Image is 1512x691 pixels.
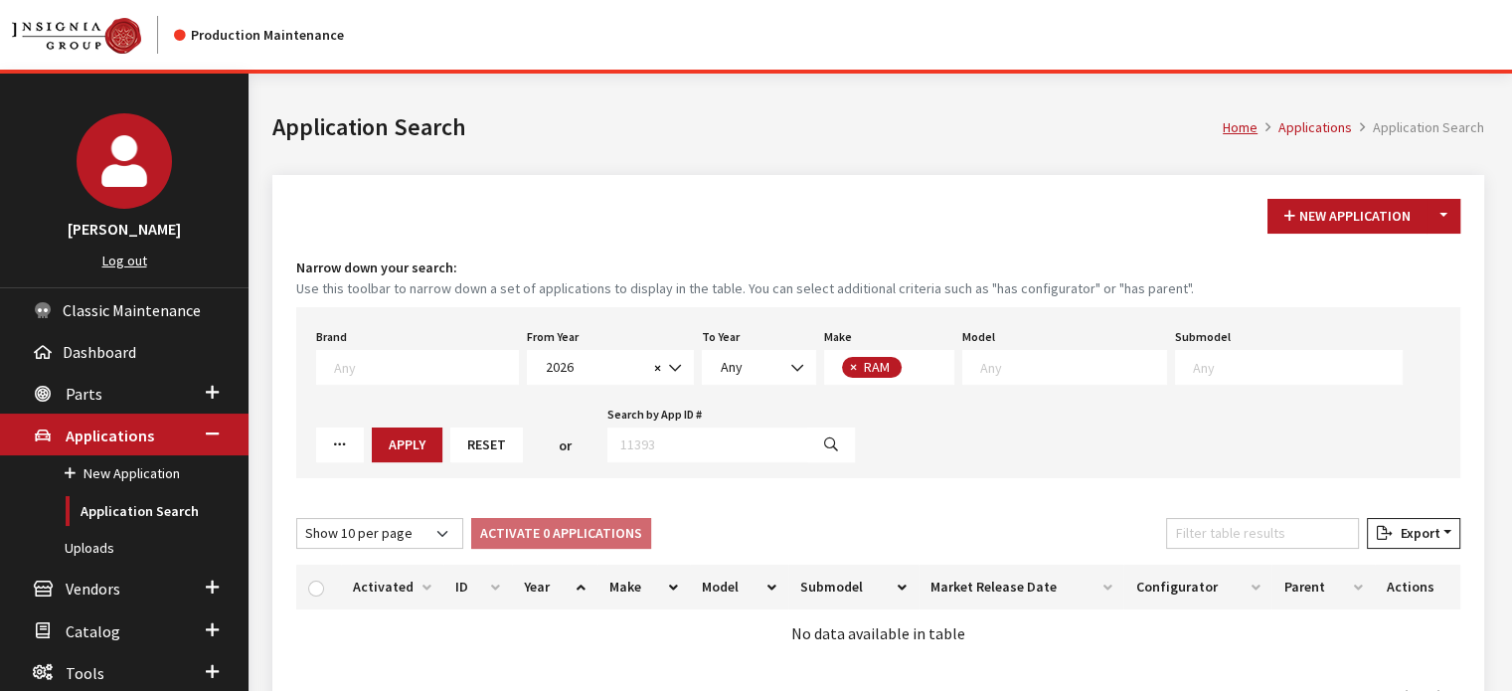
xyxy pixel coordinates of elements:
[1271,565,1374,609] th: Parent: activate to sort column ascending
[341,565,443,609] th: Activated: activate to sort column ascending
[1267,199,1428,234] button: New Application
[1193,358,1402,376] textarea: Search
[721,358,743,376] span: Any
[334,358,518,376] textarea: Search
[980,358,1166,376] textarea: Search
[372,428,442,462] button: Apply
[443,565,512,609] th: ID: activate to sort column ascending
[63,342,136,362] span: Dashboard
[512,565,596,609] th: Year: activate to sort column ascending
[12,18,141,54] img: Catalog Maintenance
[527,328,579,346] label: From Year
[690,565,788,609] th: Model: activate to sort column ascending
[597,565,690,609] th: Make: activate to sort column ascending
[607,406,702,424] label: Search by App ID #
[296,258,1460,278] h4: Narrow down your search:
[648,357,661,380] button: Remove all items
[1223,118,1258,136] a: Home
[63,300,201,320] span: Classic Maintenance
[1166,518,1359,549] input: Filter table results
[272,109,1223,145] h1: Application Search
[66,426,154,445] span: Applications
[174,25,344,46] div: Production Maintenance
[296,609,1460,657] td: No data available in table
[1352,117,1484,138] li: Application Search
[842,357,902,378] li: RAM
[316,328,347,346] label: Brand
[702,328,740,346] label: To Year
[102,252,147,269] a: Log out
[12,16,174,54] a: Insignia Group logo
[1175,328,1231,346] label: Submodel
[850,358,857,376] span: ×
[1258,117,1352,138] li: Applications
[66,580,120,600] span: Vendors
[907,360,918,378] textarea: Search
[607,428,808,462] input: 11393
[540,357,648,378] span: 2026
[962,328,995,346] label: Model
[824,328,852,346] label: Make
[1367,518,1460,549] button: Export
[702,350,816,385] span: Any
[715,357,803,378] span: Any
[66,621,120,641] span: Catalog
[450,428,523,462] button: Reset
[788,565,919,609] th: Submodel: activate to sort column ascending
[296,278,1460,299] small: Use this toolbar to narrow down a set of applications to display in the table. You can select add...
[66,663,104,683] span: Tools
[20,217,229,241] h3: [PERSON_NAME]
[842,357,862,378] button: Remove item
[1375,565,1460,609] th: Actions
[654,359,661,377] span: ×
[559,435,572,456] span: or
[1123,565,1271,609] th: Configurator: activate to sort column ascending
[1392,524,1439,542] span: Export
[66,384,102,404] span: Parts
[862,358,895,376] span: RAM
[77,113,172,209] img: Kirsten Dart
[919,565,1123,609] th: Market Release Date: activate to sort column ascending
[527,350,694,385] span: 2026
